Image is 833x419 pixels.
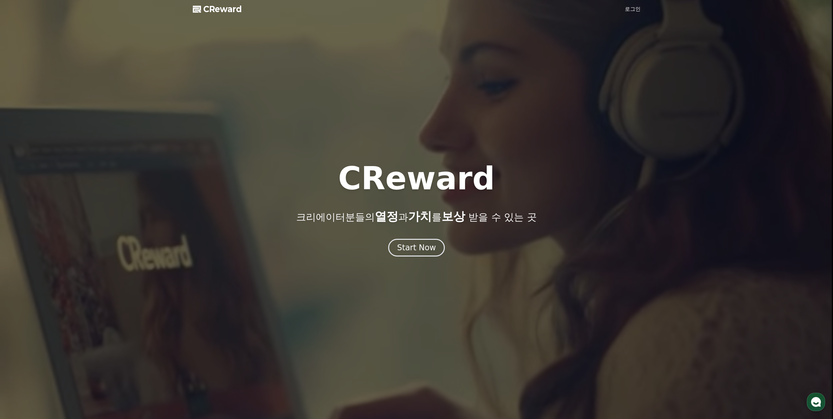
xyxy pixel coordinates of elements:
[43,208,84,224] a: 대화
[296,210,536,223] p: 크리에이터분들의 과 를 받을 수 있는 곳
[397,242,436,253] div: Start Now
[388,239,445,257] button: Start Now
[84,208,126,224] a: 설정
[193,4,242,14] a: CReward
[101,218,109,223] span: 설정
[2,208,43,224] a: 홈
[203,4,242,14] span: CReward
[375,210,398,223] span: 열정
[60,218,68,223] span: 대화
[442,210,465,223] span: 보상
[21,218,25,223] span: 홈
[338,163,495,194] h1: CReward
[625,5,641,13] a: 로그인
[408,210,432,223] span: 가치
[388,245,445,252] a: Start Now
